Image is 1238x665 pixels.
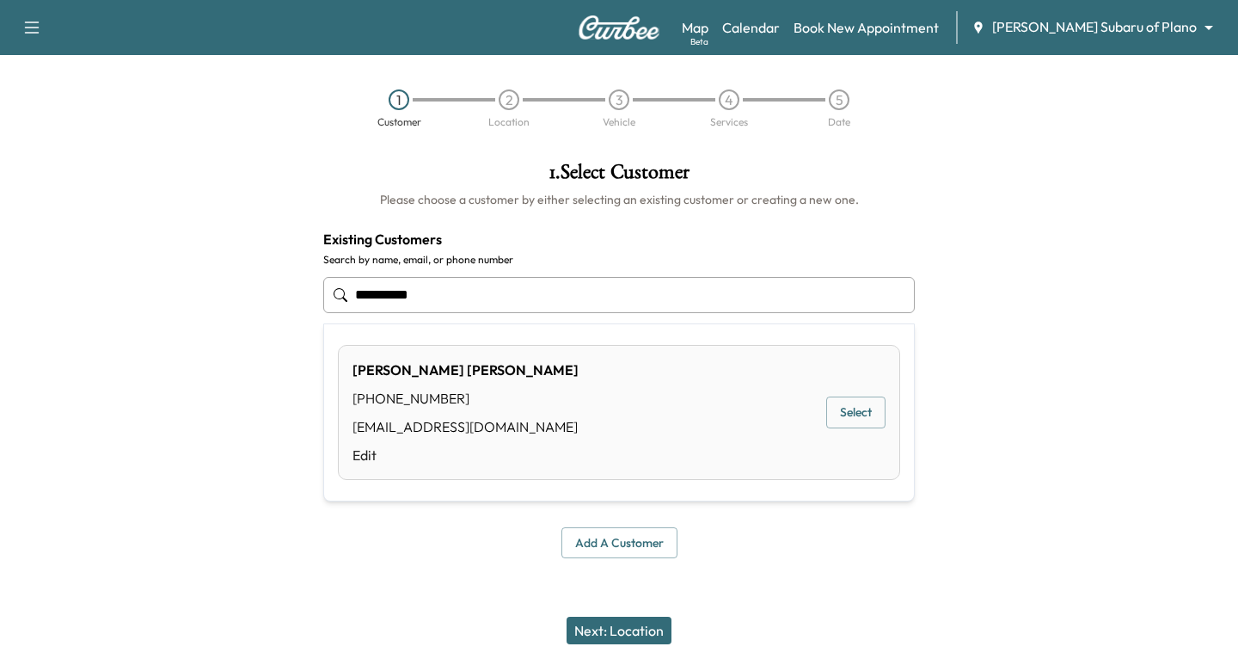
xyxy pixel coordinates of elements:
[488,117,530,127] div: Location
[352,388,579,409] div: [PHONE_NUMBER]
[603,117,635,127] div: Vehicle
[499,89,519,110] div: 2
[710,117,748,127] div: Services
[722,17,780,38] a: Calendar
[578,15,660,40] img: Curbee Logo
[719,89,739,110] div: 4
[352,445,579,465] a: Edit
[352,360,579,380] div: [PERSON_NAME] [PERSON_NAME]
[992,17,1197,37] span: [PERSON_NAME] Subaru of Plano
[561,527,677,559] button: Add a customer
[389,89,409,110] div: 1
[794,17,939,38] a: Book New Appointment
[609,89,629,110] div: 3
[682,17,708,38] a: MapBeta
[690,35,708,48] div: Beta
[829,89,849,110] div: 5
[377,117,421,127] div: Customer
[352,416,579,437] div: [EMAIL_ADDRESS][DOMAIN_NAME]
[323,253,915,267] label: Search by name, email, or phone number
[567,617,671,644] button: Next: Location
[828,117,850,127] div: Date
[323,229,915,249] h4: Existing Customers
[826,397,886,428] button: Select
[323,191,915,208] h6: Please choose a customer by either selecting an existing customer or creating a new one.
[323,162,915,191] h1: 1 . Select Customer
